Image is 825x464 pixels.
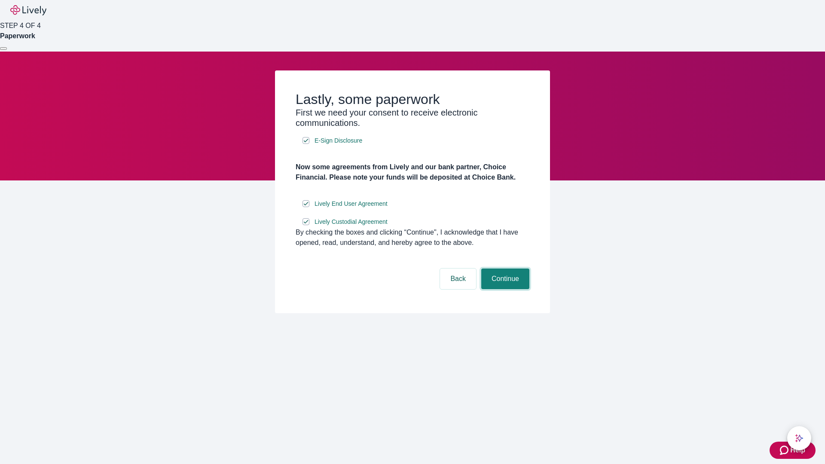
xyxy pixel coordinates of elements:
[770,442,816,459] button: Zendesk support iconHelp
[296,91,529,107] h2: Lastly, some paperwork
[313,135,364,146] a: e-sign disclosure document
[315,199,388,208] span: Lively End User Agreement
[787,426,811,450] button: chat
[313,198,389,209] a: e-sign disclosure document
[10,5,46,15] img: Lively
[481,269,529,289] button: Continue
[795,434,804,443] svg: Lively AI Assistant
[296,107,529,128] h3: First we need your consent to receive electronic communications.
[440,269,476,289] button: Back
[315,136,362,145] span: E-Sign Disclosure
[780,445,790,455] svg: Zendesk support icon
[296,162,529,183] h4: Now some agreements from Lively and our bank partner, Choice Financial. Please note your funds wi...
[790,445,805,455] span: Help
[296,227,529,248] div: By checking the boxes and clicking “Continue", I acknowledge that I have opened, read, understand...
[313,217,389,227] a: e-sign disclosure document
[315,217,388,226] span: Lively Custodial Agreement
